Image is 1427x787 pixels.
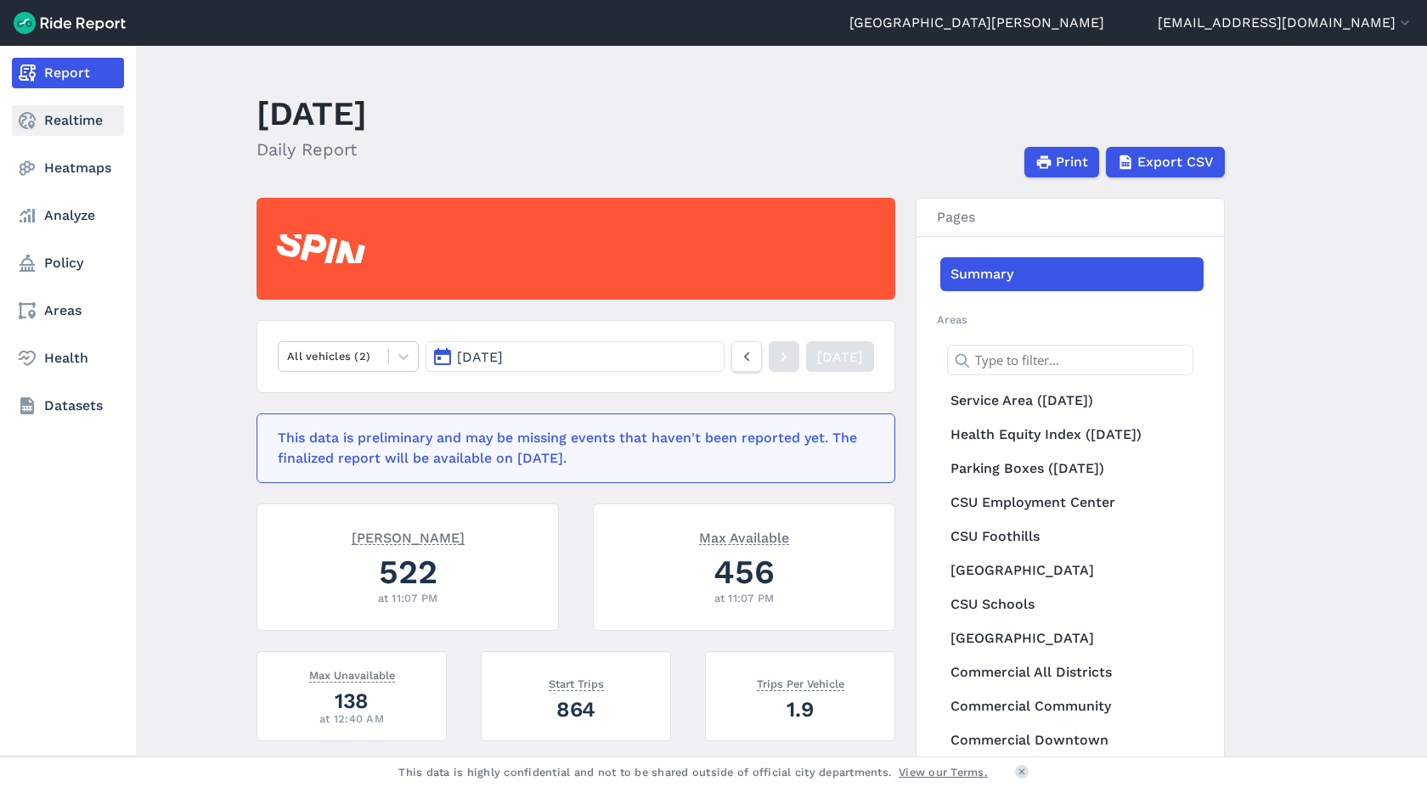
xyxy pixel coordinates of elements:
span: [DATE] [457,349,503,365]
a: [GEOGRAPHIC_DATA] [940,621,1204,655]
div: 864 [502,694,650,724]
a: Realtime [12,105,124,136]
span: Trips Per Vehicle [757,674,844,691]
button: [DATE] [426,341,725,372]
button: Print [1024,147,1099,177]
h2: Daily Report [257,137,367,162]
a: Health Equity Index ([DATE]) [940,418,1204,452]
a: Commercial Downtown [940,723,1204,757]
div: 1.9 [726,694,874,724]
img: Spin [277,234,365,263]
span: Max Unavailable [309,666,395,683]
a: [GEOGRAPHIC_DATA] [940,554,1204,587]
a: CSU Foothills [940,520,1204,554]
a: Commercial All Districts [940,655,1204,689]
input: Type to filter... [947,345,1193,375]
h3: Pages [917,199,1224,237]
div: 522 [278,548,538,595]
a: Datasets [12,391,124,421]
a: Commercial Community [940,689,1204,723]
a: Service Area ([DATE]) [940,384,1204,418]
span: Export CSV [1137,152,1214,172]
div: at 12:40 AM [278,711,426,727]
div: 138 [278,686,426,716]
span: Max Available [699,528,789,545]
a: View our Terms. [899,764,988,780]
div: This data is preliminary and may be missing events that haven't been reported yet. The finalized ... [278,428,864,469]
button: Export CSV [1106,147,1225,177]
a: Summary [940,257,1204,291]
a: Areas [12,295,124,326]
div: at 11:07 PM [278,590,538,606]
button: [EMAIL_ADDRESS][DOMAIN_NAME] [1158,13,1413,33]
span: [PERSON_NAME] [352,528,465,545]
span: Print [1056,152,1088,172]
h2: Areas [937,312,1204,328]
a: Policy [12,248,124,278]
a: CSU Employment Center [940,486,1204,520]
h1: [DATE] [257,90,367,137]
a: [GEOGRAPHIC_DATA][PERSON_NAME] [849,13,1104,33]
div: at 11:07 PM [614,590,874,606]
a: Report [12,58,124,88]
a: CSU Schools [940,587,1204,621]
span: Start Trips [549,674,604,691]
a: Heatmaps [12,153,124,183]
a: [DATE] [806,341,874,372]
img: Ride Report [14,12,126,34]
a: Analyze [12,200,124,231]
div: 456 [614,548,874,595]
a: Parking Boxes ([DATE]) [940,452,1204,486]
a: Health [12,343,124,374]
